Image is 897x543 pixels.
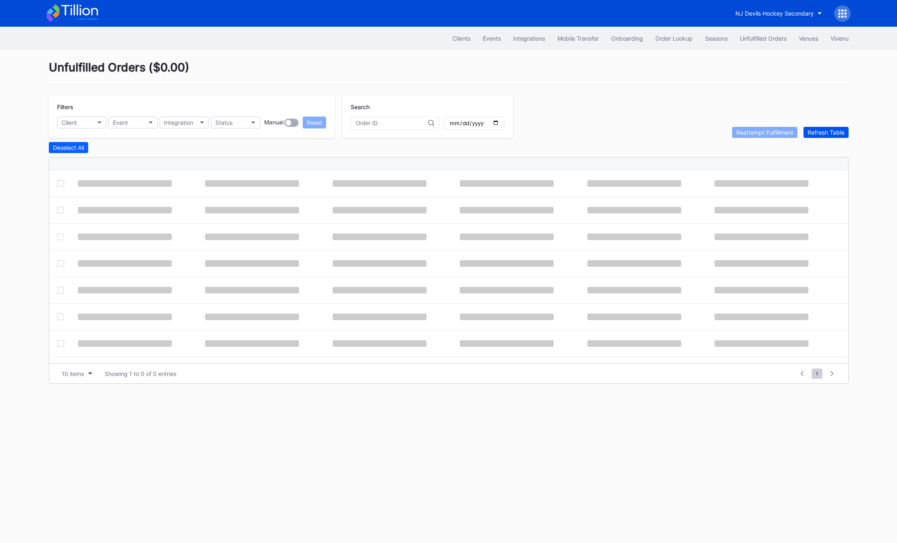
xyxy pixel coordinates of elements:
[649,31,699,46] button: Order Lookup
[351,103,504,110] div: Search
[705,35,728,42] div: Seasons
[483,35,501,42] div: Events
[551,31,605,46] button: Mobile Transfer
[824,31,855,46] button: Vivenu
[452,35,470,42] div: Clients
[215,119,233,126] div: Status
[62,119,77,126] div: Client
[803,127,849,138] button: Refresh Table
[57,368,96,379] button: 10 items
[605,31,649,46] button: Onboarding
[831,35,849,42] div: Vivenu
[303,117,326,128] button: Reset
[736,129,793,136] div: Reattempt Fulfillment
[53,144,84,151] div: Deselect All
[211,117,260,128] button: Status
[740,35,787,42] div: Unfulfilled Orders
[735,10,814,17] div: NJ Devils Hockey Secondary
[793,31,824,46] button: Venues
[108,117,157,128] button: Event
[57,117,106,128] button: Client
[557,35,599,42] div: Mobile Transfer
[160,117,209,128] button: Integration
[62,370,84,377] div: 10 items
[105,370,176,377] div: Showing 1 to 0 of 0 entries
[732,127,797,138] button: Reattempt Fulfillment
[812,369,822,379] span: 1
[307,119,322,126] div: Reset
[513,35,545,42] div: Integrations
[655,35,693,42] div: Order Lookup
[808,129,845,136] div: Refresh Table
[113,119,128,126] div: Event
[57,103,326,110] div: Filters
[356,120,428,126] input: Order ID
[49,60,849,85] div: Unfulfilled Orders ( $0.00 )
[799,35,818,42] div: Venues
[49,142,88,153] button: Deselect All
[699,31,734,46] button: Seasons
[446,31,477,46] button: Clients
[729,6,828,21] button: NJ Devils Hockey Secondary
[264,119,283,127] div: Manual
[734,31,793,46] button: Unfulfilled Orders
[611,35,643,42] div: Onboarding
[507,31,551,46] button: Integrations
[164,119,193,126] div: Integration
[477,31,507,46] button: Events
